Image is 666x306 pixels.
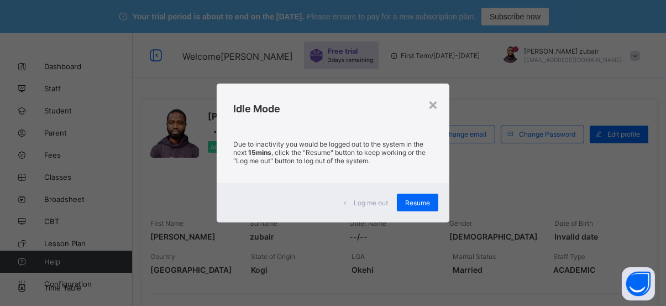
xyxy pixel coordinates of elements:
[233,140,433,165] p: Due to inactivity you would be logged out to the system in the next , click the "Resume" button t...
[405,199,430,207] span: Resume
[354,199,388,207] span: Log me out
[622,267,655,300] button: Open asap
[233,103,433,115] h2: Idle Mode
[428,95,438,113] div: ×
[248,148,271,157] strong: 15mins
